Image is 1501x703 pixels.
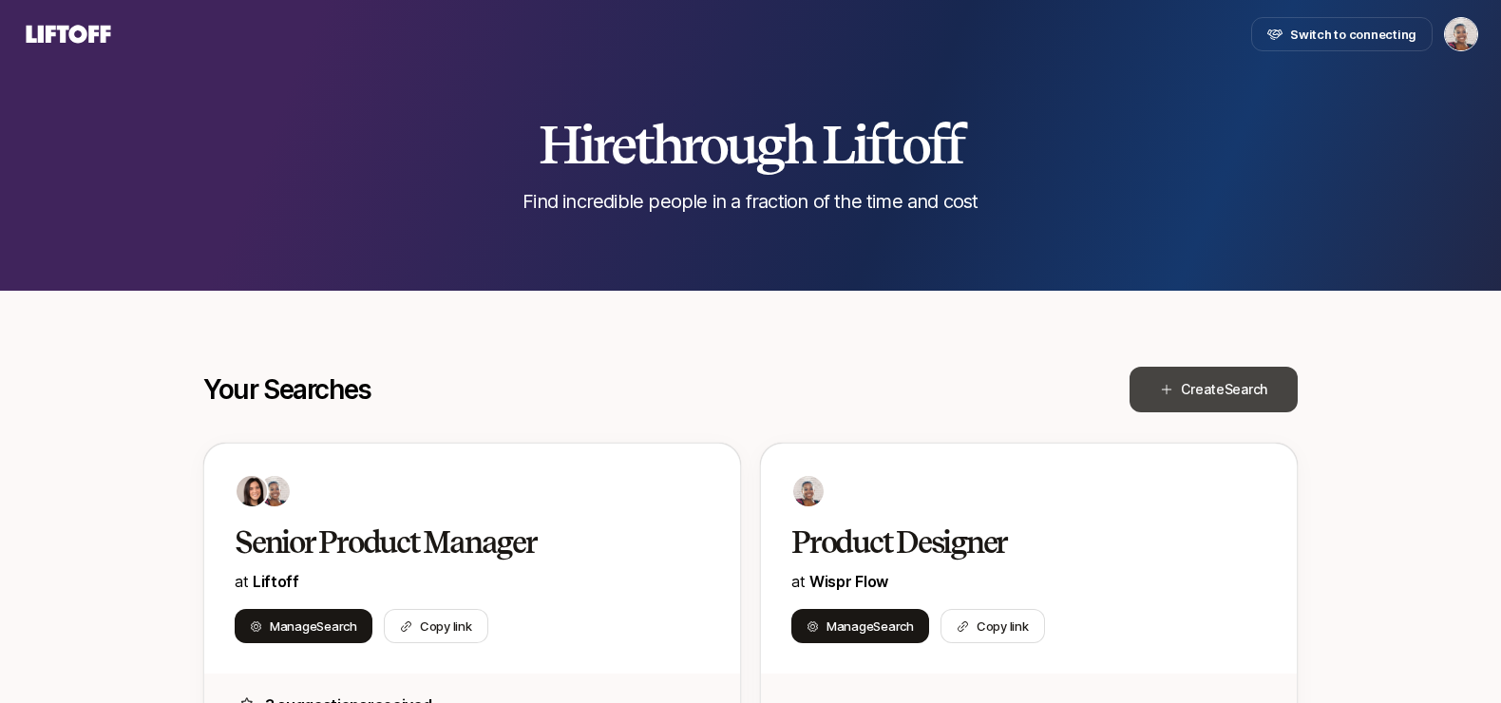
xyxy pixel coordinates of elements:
[253,572,299,591] span: Liftoff
[384,609,488,643] button: Copy link
[791,569,1266,594] p: at
[235,569,710,594] p: at
[1290,25,1416,44] span: Switch to connecting
[1445,18,1477,50] img: Janelle Bradley
[522,188,978,215] p: Find incredible people in a fraction of the time and cost
[940,609,1045,643] button: Copy link
[635,112,962,177] span: through Liftoff
[270,617,357,636] span: Manage
[793,476,824,506] img: dbb69939_042d_44fe_bb10_75f74df84f7f.jpg
[235,523,670,561] h2: Senior Product Manager
[873,618,913,634] span: Search
[539,116,962,173] h2: Hire
[826,617,914,636] span: Manage
[809,572,888,591] a: Wispr Flow
[1251,17,1433,51] button: Switch to connecting
[791,609,929,643] button: ManageSearch
[259,476,290,506] img: dbb69939_042d_44fe_bb10_75f74df84f7f.jpg
[237,476,267,506] img: 71d7b91d_d7cb_43b4_a7ea_a9b2f2cc6e03.jpg
[316,618,356,634] span: Search
[791,523,1226,561] h2: Product Designer
[1444,17,1478,51] button: Janelle Bradley
[235,609,372,643] button: ManageSearch
[203,374,371,405] p: Your Searches
[1181,378,1267,401] span: Create
[1130,367,1298,412] button: CreateSearch
[1225,381,1267,397] span: Search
